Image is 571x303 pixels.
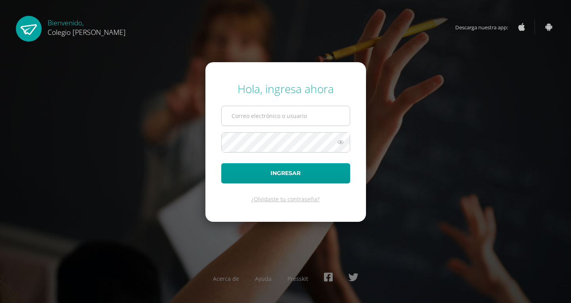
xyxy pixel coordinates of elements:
button: Ingresar [221,163,350,183]
span: Descarga nuestra app: [455,20,516,35]
input: Correo electrónico o usuario [222,106,350,126]
div: Bienvenido, [48,16,126,37]
a: Presskit [287,275,308,282]
a: Acerca de [213,275,239,282]
a: Ayuda [255,275,272,282]
a: ¿Olvidaste tu contraseña? [251,195,320,203]
div: Hola, ingresa ahora [221,81,350,96]
span: Colegio [PERSON_NAME] [48,27,126,37]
